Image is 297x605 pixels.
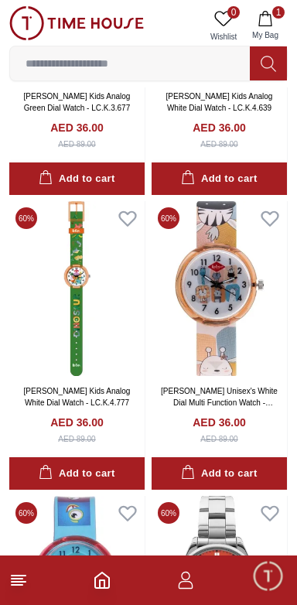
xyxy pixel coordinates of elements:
[9,457,145,490] button: Add to cart
[15,207,37,229] span: 60 %
[152,201,287,375] img: Lee Cooper Unisex's White Dial Multi Function Watch - LC.K.4.838
[93,571,111,590] a: Home
[39,465,114,483] div: Add to cart
[152,162,287,196] button: Add to cart
[158,502,179,524] span: 60 %
[58,138,95,150] div: AED 89.00
[50,415,103,430] h4: AED 36.00
[9,162,145,196] button: Add to cart
[200,433,237,445] div: AED 89.00
[9,6,144,40] img: ...
[24,387,131,407] a: [PERSON_NAME] Kids Analog White Dial Watch - LC.K.4.777
[15,502,37,524] span: 60 %
[24,92,131,112] a: [PERSON_NAME] Kids Analog Green Dial Watch - LC.K.3.677
[58,433,95,445] div: AED 89.00
[161,387,278,419] a: [PERSON_NAME] Unisex's White Dial Multi Function Watch - LC.K.4.838
[227,6,240,19] span: 0
[152,457,287,490] button: Add to cart
[9,201,145,375] img: Lee Cooper Kids Analog White Dial Watch - LC.K.4.777
[272,6,285,19] span: 1
[158,207,179,229] span: 60 %
[246,29,285,41] span: My Bag
[39,170,114,188] div: Add to cart
[181,465,257,483] div: Add to cart
[251,559,285,593] div: Chat Widget
[204,6,243,46] a: 0Wishlist
[204,31,243,43] span: Wishlist
[50,120,103,135] h4: AED 36.00
[200,138,237,150] div: AED 89.00
[193,415,245,430] h4: AED 36.00
[181,170,257,188] div: Add to cart
[193,120,245,135] h4: AED 36.00
[243,6,288,46] button: 1My Bag
[166,92,273,112] a: [PERSON_NAME] Kids Analog White Dial Watch - LC.K.4.639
